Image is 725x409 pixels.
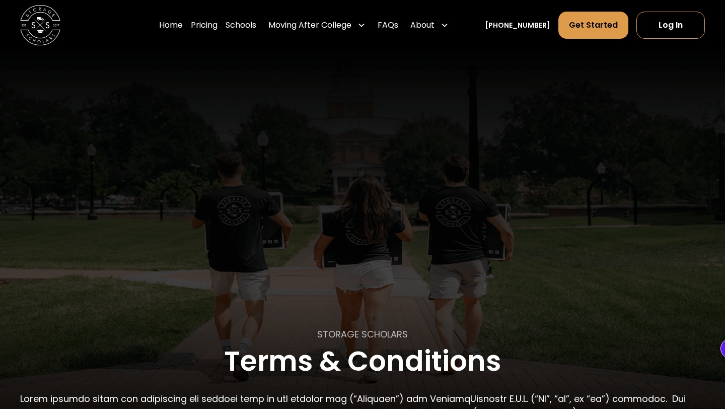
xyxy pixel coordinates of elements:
[485,20,550,31] a: [PHONE_NUMBER]
[317,327,408,341] p: STORAGE SCHOLARS
[636,12,705,39] a: Log In
[20,5,60,45] a: home
[406,11,453,39] div: About
[224,346,501,377] h1: Terms & Conditions
[410,19,434,31] div: About
[268,19,351,31] div: Moving After College
[20,5,60,45] img: Storage Scholars main logo
[159,11,183,39] a: Home
[191,11,217,39] a: Pricing
[558,12,628,39] a: Get Started
[264,11,370,39] div: Moving After College
[226,11,256,39] a: Schools
[378,11,398,39] a: FAQs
